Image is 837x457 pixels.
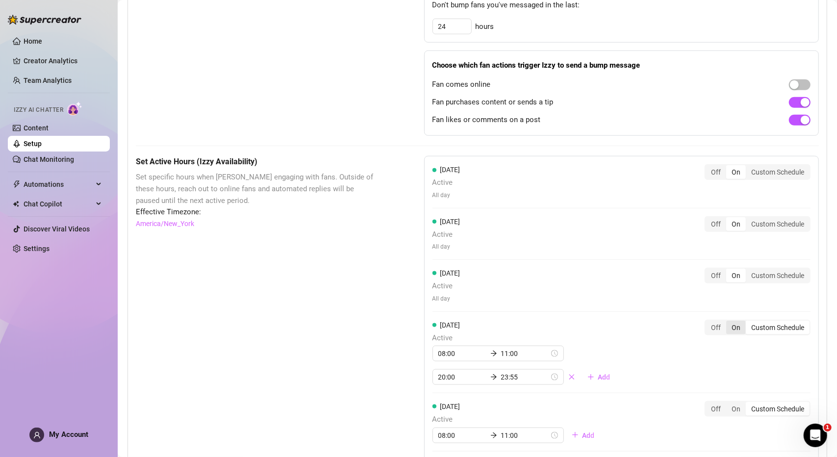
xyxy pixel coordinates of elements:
div: Off [706,165,726,179]
span: Automations [24,177,93,192]
iframe: Intercom live chat [804,424,827,447]
span: Set specific hours when [PERSON_NAME] engaging with fans. Outside of these hours, reach out to on... [136,172,375,206]
span: Active [432,280,460,292]
input: Start time [438,372,486,382]
div: Off [706,321,726,334]
img: logo-BBDzfeDw.svg [8,15,81,25]
a: Home [24,37,42,45]
a: Chat Monitoring [24,155,74,163]
span: arrow-right [490,374,497,381]
span: [DATE] [440,218,460,226]
input: End time [501,430,549,441]
span: Izzy AI Chatter [14,105,63,115]
a: Team Analytics [24,76,72,84]
span: All day [432,191,460,200]
div: segmented control [705,320,811,335]
span: [DATE] [440,321,460,329]
span: [DATE] [440,166,460,174]
div: Custom Schedule [746,402,810,416]
div: Off [706,217,726,231]
span: user [33,432,41,439]
div: Off [706,269,726,282]
a: Discover Viral Videos [24,225,90,233]
span: Active [432,332,618,344]
span: 1 [824,424,832,432]
div: segmented control [705,164,811,180]
span: thunderbolt [13,180,21,188]
span: Chat Copilot [24,196,93,212]
span: Fan purchases content or sends a tip [432,97,554,108]
span: hours [476,21,494,33]
span: All day [432,242,460,252]
div: On [726,321,746,334]
span: Add [583,432,595,439]
div: On [726,402,746,416]
div: segmented control [705,216,811,232]
input: End time [501,348,549,359]
button: Add [580,369,618,385]
span: arrow-right [490,350,497,357]
a: Setup [24,140,42,148]
input: Start time [438,430,486,441]
input: Start time [438,348,486,359]
span: Fan comes online [432,79,491,91]
div: segmented control [705,268,811,283]
a: Content [24,124,49,132]
span: Effective Timezone: [136,206,375,218]
button: Add [564,428,603,443]
img: Chat Copilot [13,201,19,207]
a: Creator Analytics [24,53,102,69]
img: AI Chatter [67,102,82,116]
span: arrow-right [490,432,497,439]
span: Add [598,373,610,381]
div: Custom Schedule [746,217,810,231]
span: All day [432,294,460,304]
div: On [726,165,746,179]
div: Custom Schedule [746,269,810,282]
span: Active [432,229,460,241]
input: End time [501,372,549,382]
div: Off [706,402,726,416]
span: plus [572,432,579,438]
div: Custom Schedule [746,165,810,179]
span: close [568,374,575,381]
span: Active [432,414,603,426]
span: Fan likes or comments on a post [432,114,541,126]
h5: Set Active Hours (Izzy Availability) [136,156,375,168]
span: [DATE] [440,269,460,277]
span: My Account [49,430,88,439]
span: plus [587,374,594,381]
div: On [726,217,746,231]
div: segmented control [705,401,811,417]
span: Active [432,177,460,189]
div: Custom Schedule [746,321,810,334]
a: Settings [24,245,50,253]
div: On [726,269,746,282]
a: America/New_York [136,218,194,229]
span: [DATE] [440,403,460,410]
strong: Choose which fan actions trigger Izzy to send a bump message [432,61,640,70]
